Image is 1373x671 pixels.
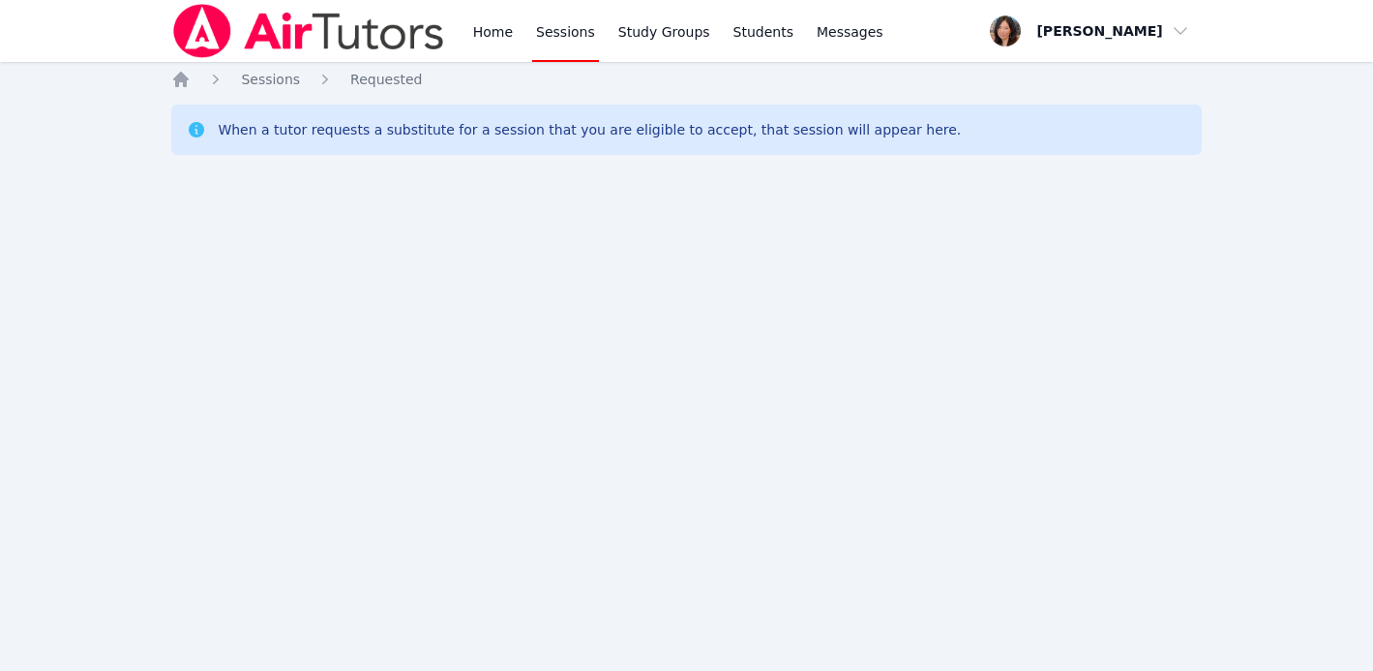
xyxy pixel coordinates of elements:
[241,70,300,89] a: Sessions
[350,70,422,89] a: Requested
[171,70,1201,89] nav: Breadcrumb
[171,4,445,58] img: Air Tutors
[817,22,883,42] span: Messages
[241,72,300,87] span: Sessions
[218,120,961,139] div: When a tutor requests a substitute for a session that you are eligible to accept, that session wi...
[350,72,422,87] span: Requested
